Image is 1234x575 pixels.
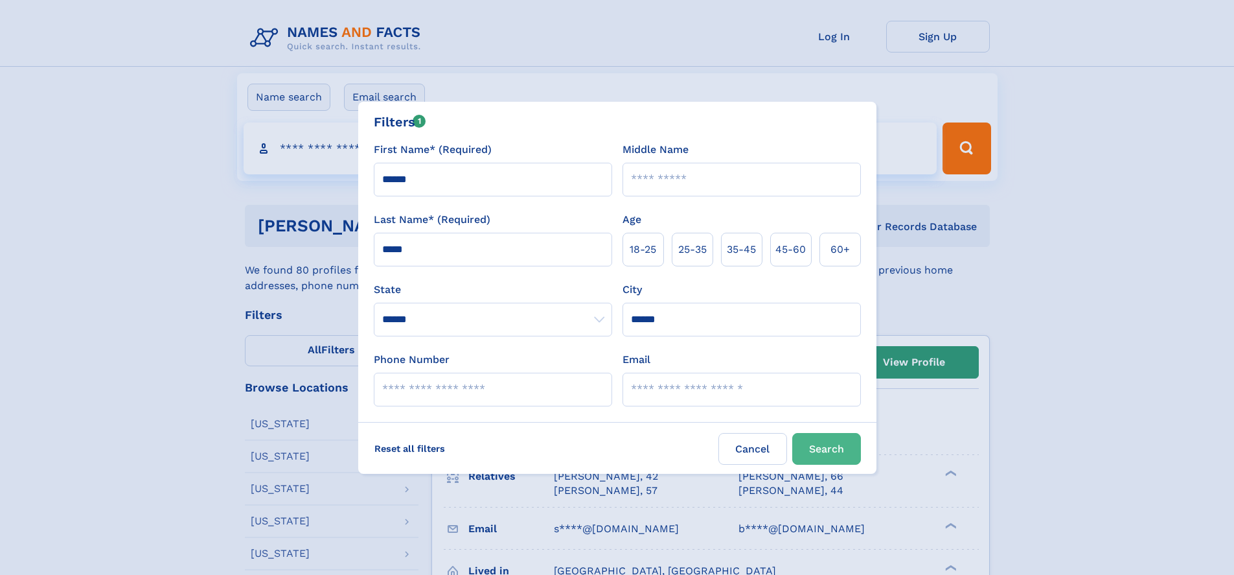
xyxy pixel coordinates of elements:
[374,112,426,132] div: Filters
[374,212,490,228] label: Last Name* (Required)
[792,433,861,465] button: Search
[727,242,756,257] span: 35‑45
[374,282,612,298] label: State
[775,242,806,257] span: 45‑60
[623,282,642,298] label: City
[374,142,492,158] label: First Name* (Required)
[678,242,707,257] span: 25‑35
[830,242,850,257] span: 60+
[623,352,650,368] label: Email
[374,352,450,368] label: Phone Number
[630,242,656,257] span: 18‑25
[623,212,641,228] label: Age
[623,142,689,158] label: Middle Name
[718,433,787,465] label: Cancel
[366,433,453,464] label: Reset all filters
